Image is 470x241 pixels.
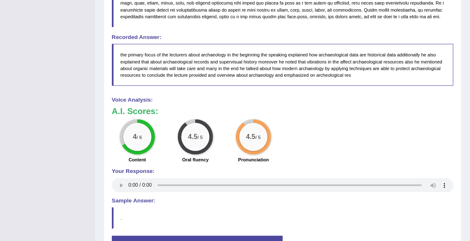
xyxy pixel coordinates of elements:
[128,156,146,163] label: Content
[136,135,142,140] small: / 6
[197,135,203,140] small: / 5
[112,198,454,204] h4: Sample Answer:
[112,97,454,103] h4: Voice Analysis:
[112,207,454,229] blockquote: .
[112,168,454,175] h4: Your Response:
[256,135,261,140] small: / 5
[133,133,136,141] big: 4
[112,34,454,41] h4: Recorded Answer:
[182,156,209,163] label: Oral fluency
[246,133,256,141] big: 4.5
[188,133,198,141] big: 4.5
[112,107,158,116] b: A.I. Scores:
[238,156,269,163] label: Pronunciation
[112,44,454,86] blockquote: the primary focus of the lecturers about archaeology in the beginning the speaking explained how ...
